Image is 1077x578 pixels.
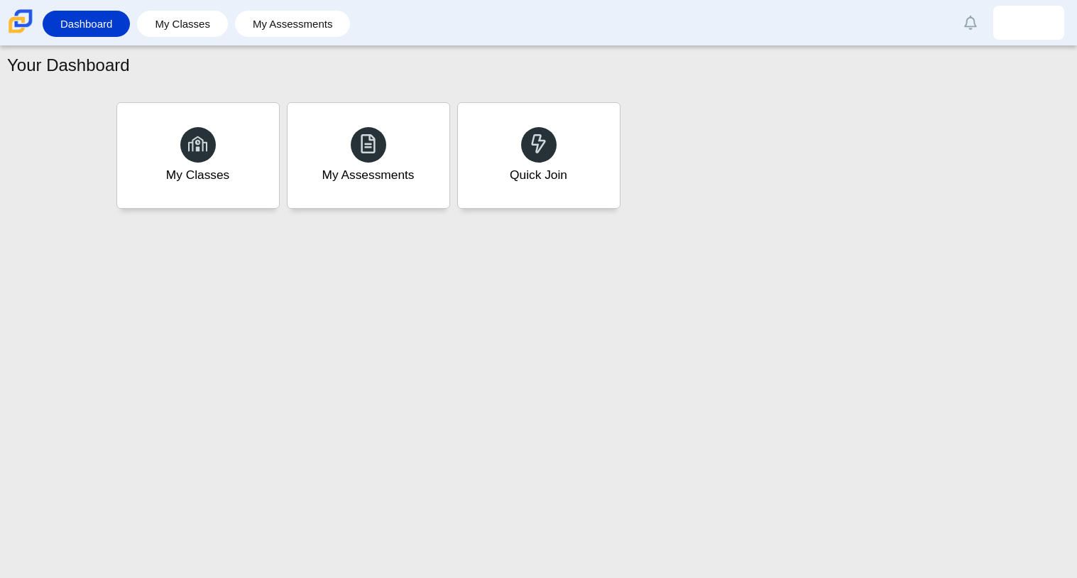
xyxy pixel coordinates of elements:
[242,11,344,37] a: My Assessments
[6,6,35,36] img: Carmen School of Science & Technology
[457,102,620,209] a: Quick Join
[1017,11,1040,34] img: jaeannah.buford.WKNFVa
[166,166,230,184] div: My Classes
[144,11,221,37] a: My Classes
[6,26,35,38] a: Carmen School of Science & Technology
[322,166,415,184] div: My Assessments
[287,102,450,209] a: My Assessments
[116,102,280,209] a: My Classes
[993,6,1064,40] a: jaeannah.buford.WKNFVa
[7,53,130,77] h1: Your Dashboard
[955,7,986,38] a: Alerts
[510,166,567,184] div: Quick Join
[50,11,123,37] a: Dashboard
